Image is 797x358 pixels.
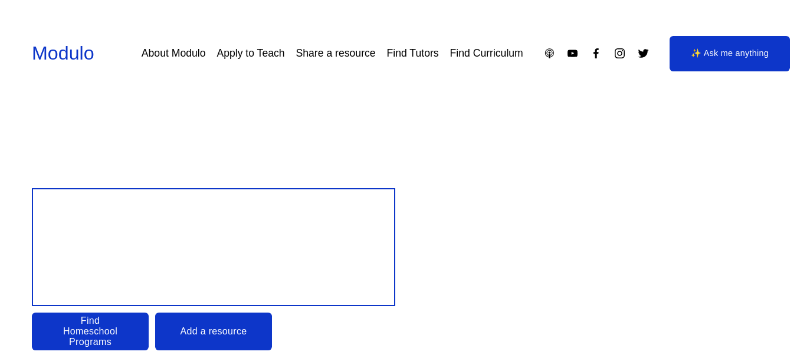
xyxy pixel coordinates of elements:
a: YouTube [566,47,579,60]
a: Apple Podcasts [543,47,556,60]
a: About Modulo [142,43,206,64]
a: Share a resource [296,43,376,64]
a: Apply to Teach [217,43,284,64]
a: Facebook [590,47,602,60]
a: Twitter [637,47,650,60]
a: Modulo [32,42,94,64]
a: Instagram [614,47,626,60]
a: Find Tutors [387,43,439,64]
a: Find Curriculum [450,43,523,64]
a: Find Homeschool Programs [32,313,149,350]
span: Design your child’s Education [44,202,374,292]
a: ✨ Ask me anything [670,36,790,71]
a: Add a resource [155,313,272,350]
